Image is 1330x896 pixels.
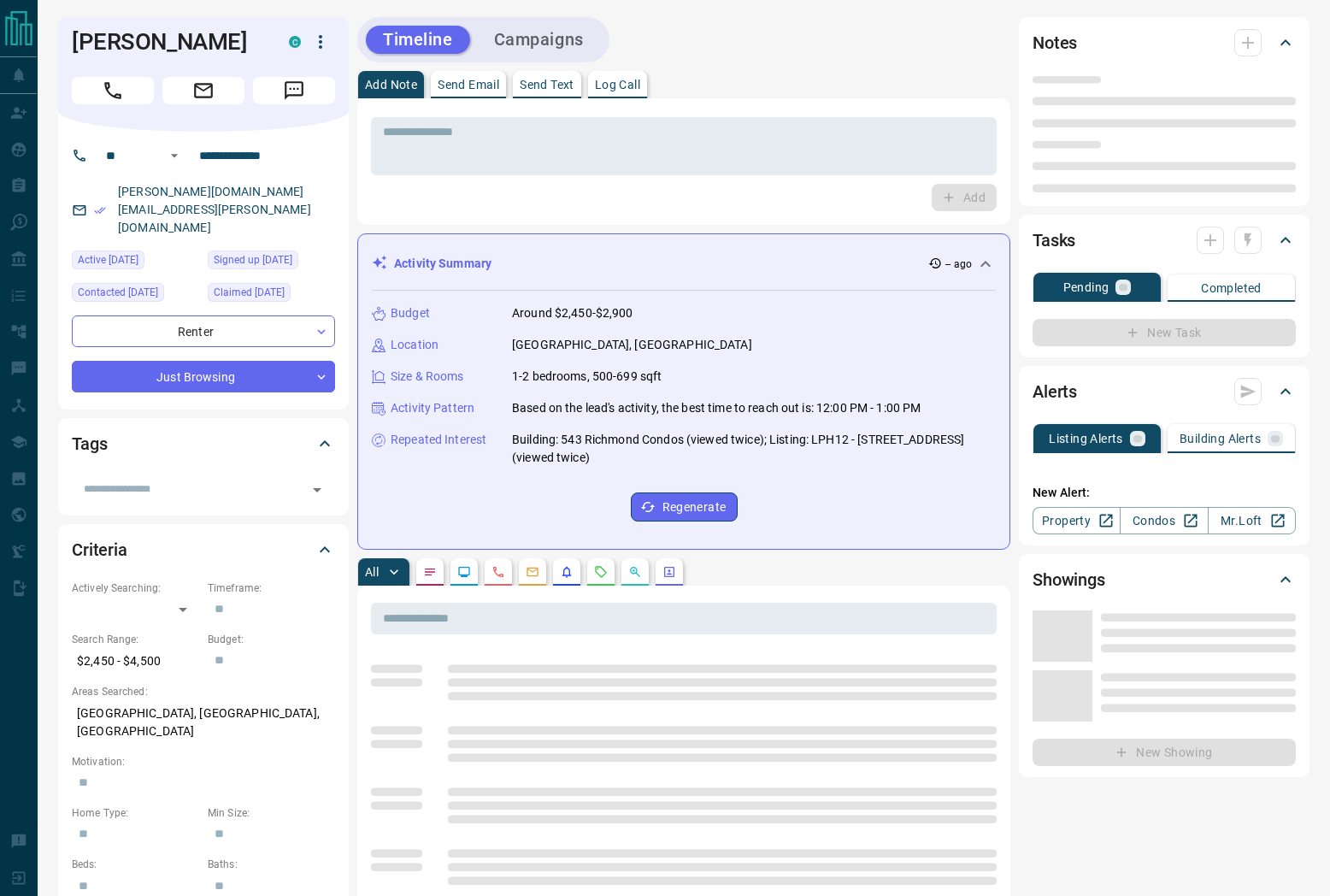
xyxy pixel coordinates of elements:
[208,283,335,307] div: Mon Oct 13 2025
[78,284,158,301] span: Contacted [DATE]
[72,581,199,596] p: Actively Searching:
[1049,433,1123,445] p: Listing Alerts
[72,754,335,769] p: Motivation:
[1208,507,1296,534] a: Mr.Loft
[1033,227,1075,254] h2: Tasks
[372,248,996,280] div: Activity Summary-- ago
[214,284,285,301] span: Claimed [DATE]
[72,699,335,746] p: [GEOGRAPHIC_DATA], [GEOGRAPHIC_DATA], [GEOGRAPHIC_DATA]
[594,565,608,579] svg: Requests
[208,857,335,872] p: Baths:
[72,647,199,675] p: $2,450 - $4,500
[72,251,199,274] div: Mon Oct 13 2025
[72,430,107,457] h2: Tags
[1180,433,1261,445] p: Building Alerts
[1033,22,1296,63] div: Notes
[164,145,185,166] button: Open
[94,204,106,216] svg: Email Verified
[208,581,335,596] p: Timeframe:
[1033,378,1077,405] h2: Alerts
[945,256,972,272] p: -- ago
[423,565,437,579] svg: Notes
[595,79,640,91] p: Log Call
[1033,507,1121,534] a: Property
[512,336,752,354] p: [GEOGRAPHIC_DATA], [GEOGRAPHIC_DATA]
[305,478,329,502] button: Open
[365,566,379,578] p: All
[1033,559,1296,600] div: Showings
[72,529,335,570] div: Criteria
[512,399,921,417] p: Based on the lead's activity, the best time to reach out is: 12:00 PM - 1:00 PM
[662,565,676,579] svg: Agent Actions
[365,79,417,91] p: Add Note
[72,315,335,347] div: Renter
[477,26,601,54] button: Campaigns
[512,368,662,386] p: 1-2 bedrooms, 500-699 sqft
[214,251,292,268] span: Signed up [DATE]
[457,565,471,579] svg: Lead Browsing Activity
[391,368,464,386] p: Size & Rooms
[628,565,642,579] svg: Opportunities
[208,251,335,274] div: Mon Oct 13 2025
[72,857,199,872] p: Beds:
[1033,29,1077,56] h2: Notes
[391,431,486,449] p: Repeated Interest
[72,684,335,699] p: Areas Searched:
[1201,282,1262,294] p: Completed
[72,536,127,563] h2: Criteria
[394,255,491,273] p: Activity Summary
[366,26,470,54] button: Timeline
[438,79,499,91] p: Send Email
[512,431,996,467] p: Building: 543 Richmond Condos (viewed twice); Listing: LPH12 - [STREET_ADDRESS] (viewed twice)
[1033,371,1296,412] div: Alerts
[1120,507,1208,534] a: Condos
[289,36,301,48] div: condos.ca
[1033,566,1105,593] h2: Showings
[560,565,574,579] svg: Listing Alerts
[208,632,335,647] p: Budget:
[1033,220,1296,261] div: Tasks
[526,565,539,579] svg: Emails
[162,77,244,104] span: Email
[72,632,199,647] p: Search Range:
[391,336,438,354] p: Location
[253,77,335,104] span: Message
[72,283,199,307] div: Mon Oct 13 2025
[78,251,138,268] span: Active [DATE]
[72,361,335,392] div: Just Browsing
[72,805,199,821] p: Home Type:
[72,28,263,56] h1: [PERSON_NAME]
[512,304,633,322] p: Around $2,450-$2,900
[208,805,335,821] p: Min Size:
[391,399,474,417] p: Activity Pattern
[72,423,335,464] div: Tags
[520,79,574,91] p: Send Text
[118,185,311,234] a: [PERSON_NAME][DOMAIN_NAME][EMAIL_ADDRESS][PERSON_NAME][DOMAIN_NAME]
[391,304,430,322] p: Budget
[1033,484,1296,502] p: New Alert:
[1063,281,1109,293] p: Pending
[631,492,738,522] button: Regenerate
[72,77,154,104] span: Call
[491,565,505,579] svg: Calls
